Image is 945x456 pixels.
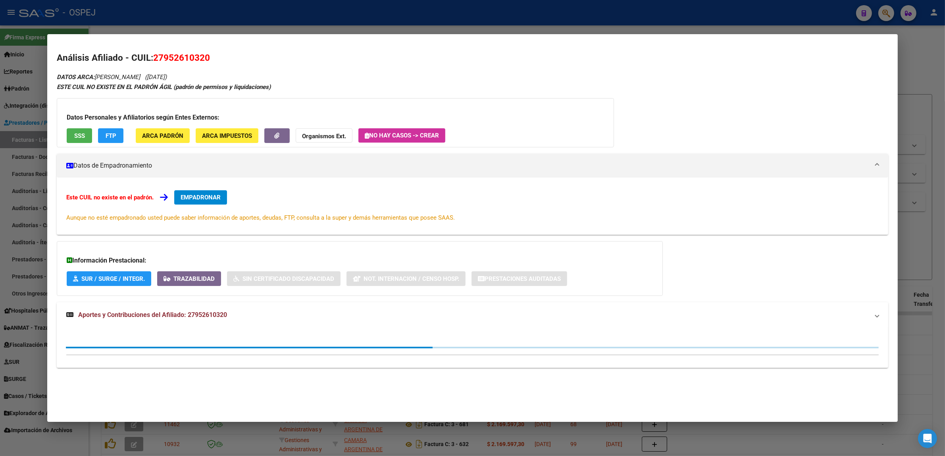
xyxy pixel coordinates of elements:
[67,128,92,143] button: SSS
[57,302,888,328] mat-expansion-panel-header: Aportes y Contribuciones del Afiliado: 27952610320
[145,73,167,81] span: ([DATE])
[78,311,227,319] span: Aportes y Contribuciones del Afiliado: 27952610320
[57,73,94,81] strong: DATOS ARCA:
[243,275,334,282] span: Sin Certificado Discapacidad
[66,194,154,201] strong: Este CUIL no existe en el padrón.
[67,256,653,265] h3: Información Prestacional:
[142,132,183,139] span: ARCA Padrón
[57,51,888,65] h2: Análisis Afiliado - CUIL:
[57,178,888,235] div: Datos de Empadronamiento
[346,271,466,286] button: Not. Internacion / Censo Hosp.
[173,275,215,282] span: Trazabilidad
[227,271,341,286] button: Sin Certificado Discapacidad
[57,83,271,91] strong: ESTE CUIL NO EXISTE EN EL PADRÓN ÁGIL (padrón de permisos y liquidaciones)
[57,154,888,178] mat-expansion-panel-header: Datos de Empadronamiento
[106,132,116,139] span: FTP
[302,133,346,140] strong: Organismos Ext.
[66,161,869,170] mat-panel-title: Datos de Empadronamiento
[153,52,210,63] span: 27952610320
[364,275,459,282] span: Not. Internacion / Censo Hosp.
[57,328,888,368] div: Aportes y Contribuciones del Afiliado: 27952610320
[98,128,123,143] button: FTP
[296,128,352,143] button: Organismos Ext.
[196,128,258,143] button: ARCA Impuestos
[74,132,85,139] span: SSS
[365,132,439,139] span: No hay casos -> Crear
[174,190,227,205] button: EMPADRONAR
[81,275,145,282] span: SUR / SURGE / INTEGR.
[66,214,455,221] span: Aunque no esté empadronado usted puede saber información de aportes, deudas, FTP, consulta a la s...
[136,128,190,143] button: ARCA Padrón
[67,113,604,122] h3: Datos Personales y Afiliatorios según Entes Externos:
[202,132,252,139] span: ARCA Impuestos
[181,194,221,201] span: EMPADRONAR
[157,271,221,286] button: Trazabilidad
[57,73,140,81] span: [PERSON_NAME]
[472,271,567,286] button: Prestaciones Auditadas
[918,429,937,448] div: Open Intercom Messenger
[358,128,445,143] button: No hay casos -> Crear
[67,271,151,286] button: SUR / SURGE / INTEGR.
[485,275,561,282] span: Prestaciones Auditadas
